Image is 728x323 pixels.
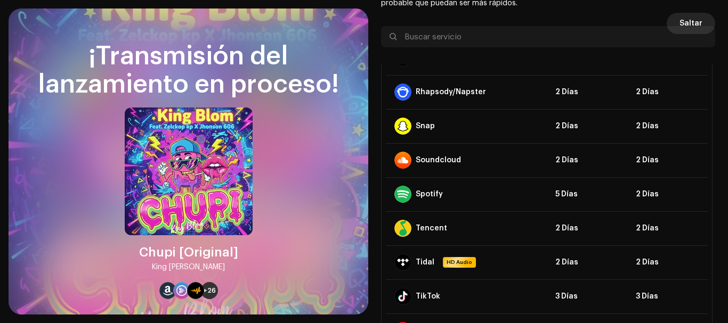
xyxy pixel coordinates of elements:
span: HD Audio [444,258,475,267]
td: 2 Días [627,75,708,109]
div: ¡Transmisión del lanzamiento en proceso! [21,43,355,99]
td: 2 Días [547,245,627,279]
td: 2 Días [627,143,708,177]
div: Tidal [416,258,434,267]
td: 2 Días [547,211,627,245]
div: Chupi [Original] [139,244,238,261]
div: Snap [416,122,435,130]
div: TikTok [416,292,440,301]
td: 3 Días [627,279,708,313]
td: 2 Días [627,211,708,245]
div: Rhapsody/Napster [416,88,486,96]
img: 3d48bba5-453d-4688-a719-8e0e57007911 [125,107,253,235]
div: Spotify [416,190,443,198]
div: King [PERSON_NAME] [152,261,225,274]
td: 5 Días [547,177,627,211]
div: Tencent [416,224,447,233]
div: Soundcloud [416,156,461,164]
span: Saltar [680,13,702,34]
td: 2 Días [547,143,627,177]
td: 2 Días [627,177,708,211]
td: 2 Días [547,109,627,143]
td: 2 Días [627,109,708,143]
td: 2 Días [547,75,627,109]
td: 2 Días [627,245,708,279]
span: +26 [203,286,216,295]
button: Saltar [667,13,715,34]
input: Buscar servicio [381,26,715,47]
td: 3 Días [547,279,627,313]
